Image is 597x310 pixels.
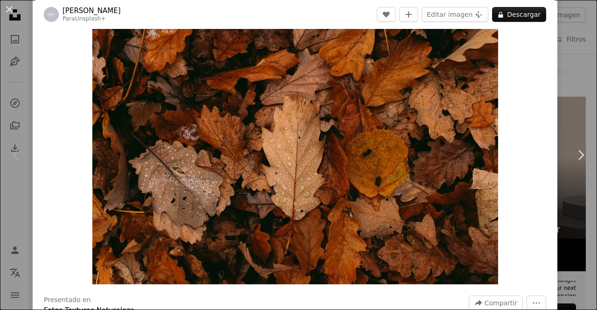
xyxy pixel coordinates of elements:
button: Añade a la colección [399,7,418,22]
div: Para [62,15,121,23]
img: Ve al perfil de Mathias Reding [44,7,59,22]
button: Descargar [492,7,546,22]
button: Me gusta [377,7,396,22]
a: Unsplash+ [75,15,106,22]
a: Siguiente [564,110,597,200]
img: un manojo de hojas que yacen en el suelo [92,14,498,284]
span: Compartir [485,296,517,310]
h3: Presentado en [44,296,91,305]
button: Editar imagen [422,7,488,22]
button: Ampliar en esta imagen [92,14,498,284]
a: [PERSON_NAME] [62,6,121,15]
